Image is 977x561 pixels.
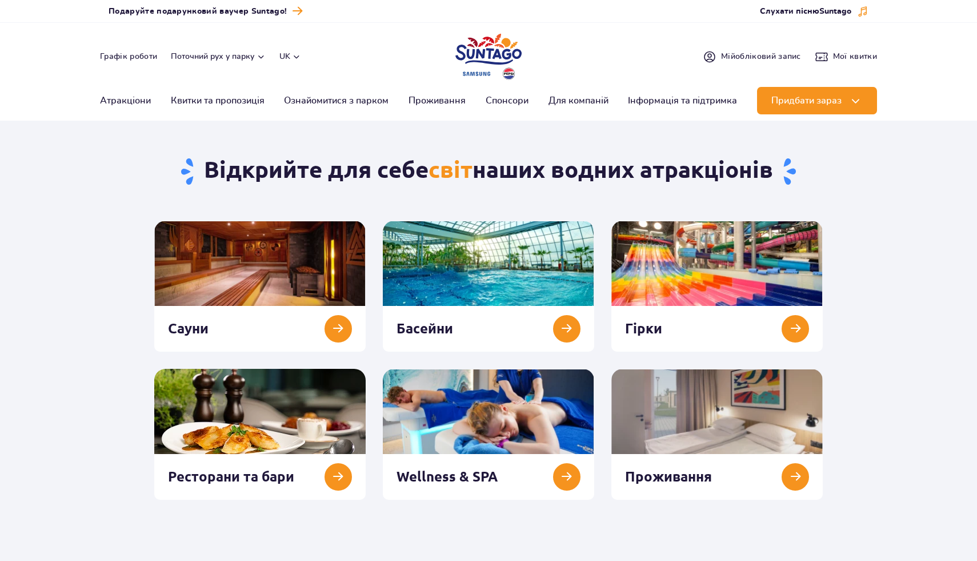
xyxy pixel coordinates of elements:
a: Мої квитки [815,50,877,63]
a: Спонсори [486,87,528,114]
a: Подаруйте подарунковий ваучер Suntago! [109,3,303,19]
button: Слухати піснюSuntago [760,6,868,17]
button: Поточний рух у парку [171,52,266,61]
a: Атракціони [100,87,151,114]
a: Графік роботи [100,51,157,62]
span: Мої квитки [833,51,877,62]
a: Для компаній [548,87,608,114]
a: Квитки та пропозиція [171,87,265,114]
button: uk [279,51,301,62]
a: Проживання [409,87,466,114]
a: Park of Poland [455,29,522,81]
a: Ознайомитися з парком [284,87,389,114]
span: Suntago [819,7,851,15]
h1: Відкрийте для себе наших водних атракціонів [154,156,823,186]
a: Мійобліковий запис [703,50,801,63]
span: Придбати зараз [771,96,842,106]
span: Подаруйте подарунковий ваучер Suntago! [109,6,287,17]
a: Інформація та підтримка [628,87,737,114]
span: Слухати пісню [760,6,851,17]
span: світ [429,157,473,182]
span: Мій обліковий запис [721,51,801,62]
button: Придбати зараз [757,87,877,114]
